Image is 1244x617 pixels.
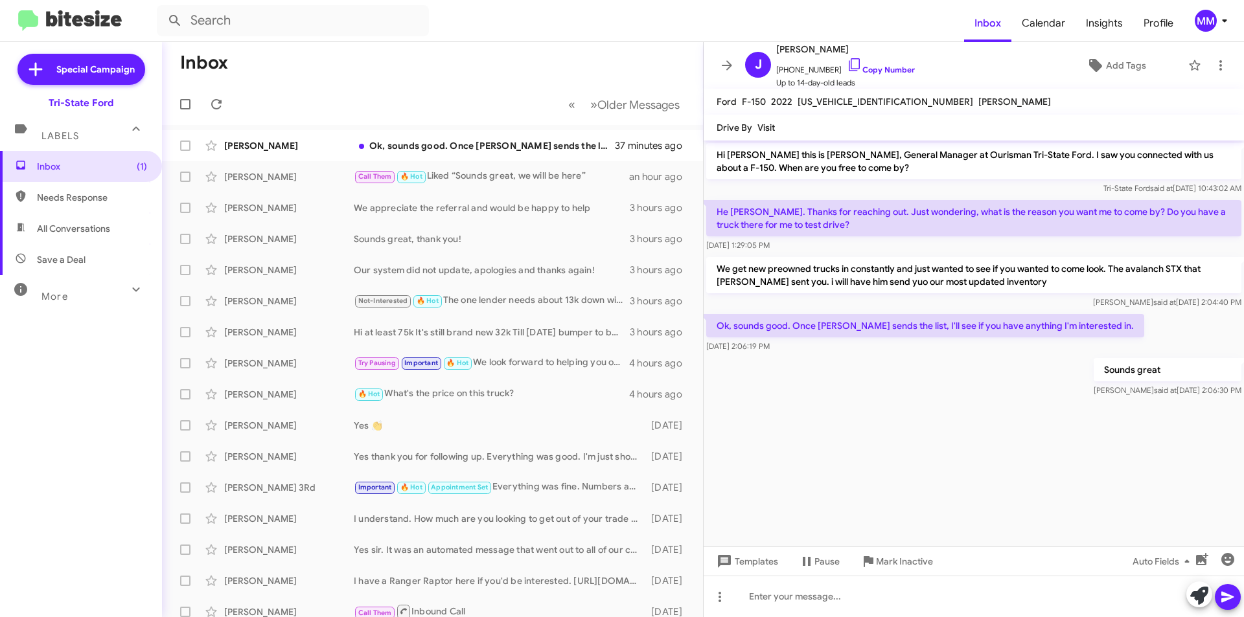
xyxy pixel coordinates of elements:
[717,122,752,133] span: Drive By
[224,357,354,370] div: [PERSON_NAME]
[354,543,645,556] div: Yes sir. It was an automated message that went out to all of our customers in our database.
[1195,10,1217,32] div: MM
[400,483,422,491] span: 🔥 Hot
[978,96,1051,107] span: [PERSON_NAME]
[417,297,439,305] span: 🔥 Hot
[354,450,645,463] div: Yes thank you for following up. Everything was good. I'm just shopping around a little.
[354,139,615,152] div: Ok, sounds good. Once [PERSON_NAME] sends the list, I'll see if you have anything I'm interested in.
[645,512,693,525] div: [DATE]
[742,96,766,107] span: F-150
[37,160,147,173] span: Inbox
[1076,5,1133,42] a: Insights
[400,172,422,181] span: 🔥 Hot
[1049,54,1182,77] button: Add Tags
[224,232,354,245] div: [PERSON_NAME]
[582,91,687,118] button: Next
[37,253,86,266] span: Save a Deal
[645,543,693,556] div: [DATE]
[224,264,354,276] div: [PERSON_NAME]
[431,483,488,491] span: Appointment Set
[717,96,737,107] span: Ford
[798,96,973,107] span: [US_VEHICLE_IDENTIFICATION_NUMBER]
[645,419,693,432] div: [DATE]
[704,550,789,573] button: Templates
[814,550,840,573] span: Pause
[645,574,693,587] div: [DATE]
[850,550,943,573] button: Mark Inactive
[224,388,354,401] div: [PERSON_NAME]
[630,295,693,308] div: 3 hours ago
[224,326,354,339] div: [PERSON_NAME]
[358,297,408,305] span: Not-Interested
[224,450,354,463] div: [PERSON_NAME]
[776,76,915,89] span: Up to 14-day-old leads
[1093,297,1241,307] span: [PERSON_NAME] [DATE] 2:04:40 PM
[224,295,354,308] div: [PERSON_NAME]
[629,388,693,401] div: 4 hours ago
[354,355,629,370] div: We look forward to helping you out. Just let us know
[224,170,354,183] div: [PERSON_NAME]
[597,98,680,112] span: Older Messages
[358,609,392,617] span: Call Them
[629,357,693,370] div: 4 hours ago
[1150,183,1173,193] span: said at
[354,574,645,587] div: I have a Ranger Raptor here if you'd be interested. [URL][DOMAIN_NAME]
[56,63,135,76] span: Special Campaign
[224,139,354,152] div: [PERSON_NAME]
[358,172,392,181] span: Call Them
[755,54,762,75] span: J
[1103,183,1241,193] span: Tri-State Ford [DATE] 10:43:02 AM
[771,96,792,107] span: 2022
[354,293,630,308] div: The one lender needs about 13k down with the negative equity to purchase the 2019
[404,359,438,367] span: Important
[645,481,693,494] div: [DATE]
[590,96,597,113] span: »
[354,264,630,276] div: Our system did not update, apologies and thanks again!
[354,201,630,214] div: We appreciate the referral and would be happy to help
[137,160,147,173] span: (1)
[776,41,915,57] span: [PERSON_NAME]
[1153,297,1176,307] span: said at
[630,201,693,214] div: 3 hours ago
[49,96,113,109] div: Tri-State Ford
[446,359,468,367] span: 🔥 Hot
[1133,5,1184,42] a: Profile
[224,512,354,525] div: [PERSON_NAME]
[354,480,645,495] div: Everything was fine. Numbers are the issue. My trade has alot of negative equity.
[224,419,354,432] div: [PERSON_NAME]
[1106,54,1146,77] span: Add Tags
[561,91,687,118] nav: Page navigation example
[1094,385,1241,395] span: [PERSON_NAME] [DATE] 2:06:30 PM
[354,512,645,525] div: I understand. How much are you looking to get out of your trade in? I can see if we can put a num...
[358,483,392,491] span: Important
[1122,550,1205,573] button: Auto Fields
[630,264,693,276] div: 3 hours ago
[354,232,630,245] div: Sounds great, thank you!
[41,130,79,142] span: Labels
[630,232,693,245] div: 3 hours ago
[630,326,693,339] div: 3 hours ago
[224,201,354,214] div: [PERSON_NAME]
[224,574,354,587] div: [PERSON_NAME]
[876,550,933,573] span: Mark Inactive
[157,5,429,36] input: Search
[706,200,1241,236] p: He [PERSON_NAME]. Thanks for reaching out. Just wondering, what is the reason you want me to come...
[37,191,147,204] span: Needs Response
[41,291,68,302] span: More
[706,341,770,351] span: [DATE] 2:06:19 PM
[964,5,1011,42] a: Inbox
[354,387,629,401] div: What's the price on this truck?
[354,169,629,184] div: Liked “Sounds great, we will be here”
[629,170,693,183] div: an hour ago
[17,54,145,85] a: Special Campaign
[706,143,1241,179] p: Hi [PERSON_NAME] this is [PERSON_NAME], General Manager at Ourisman Tri-State Ford. I saw you con...
[37,222,110,235] span: All Conversations
[1011,5,1076,42] a: Calendar
[776,57,915,76] span: [PHONE_NUMBER]
[224,481,354,494] div: [PERSON_NAME] 3Rd
[1094,358,1241,381] p: Sounds great
[757,122,775,133] span: Visit
[1184,10,1230,32] button: MM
